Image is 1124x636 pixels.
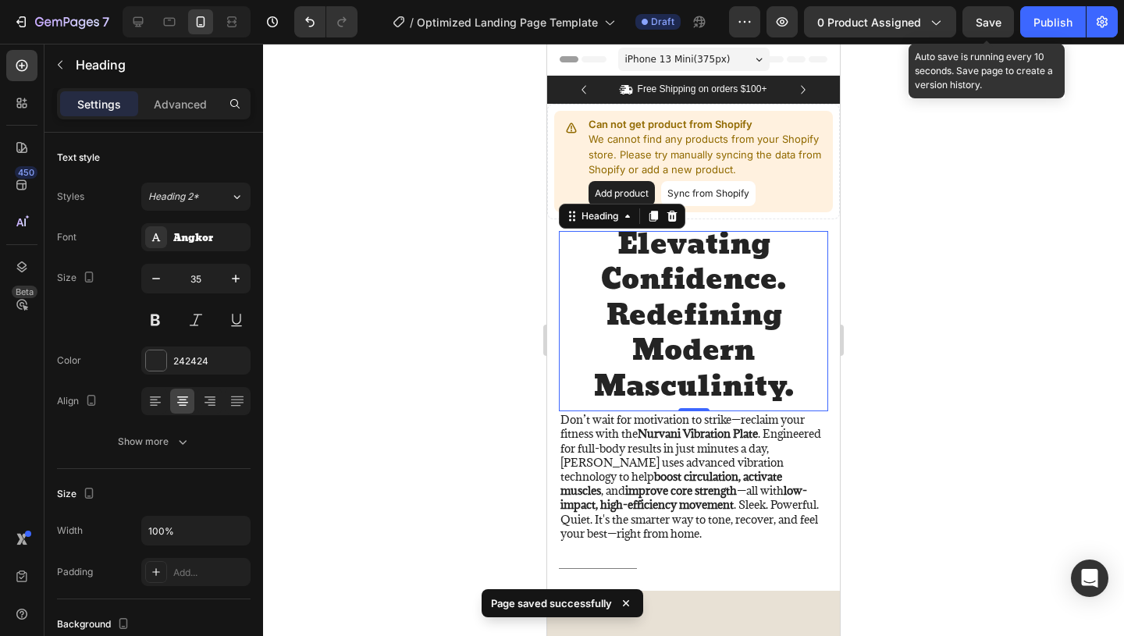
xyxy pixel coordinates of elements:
[57,565,93,579] div: Padding
[57,268,98,289] div: Size
[547,44,840,636] iframe: Design area
[57,354,81,368] div: Color
[6,6,116,37] button: 7
[1071,560,1108,597] div: Open Intercom Messenger
[57,428,251,456] button: Show more
[976,16,1001,29] span: Save
[57,151,100,165] div: Text style
[410,14,414,30] span: /
[102,12,109,31] p: 7
[173,231,247,245] div: Angkor
[173,354,247,368] div: 242424
[1033,14,1072,30] div: Publish
[142,517,250,545] input: Auto
[57,524,83,538] div: Width
[154,96,207,112] p: Advanced
[1020,6,1086,37] button: Publish
[76,55,244,74] p: Heading
[57,391,101,412] div: Align
[77,96,121,112] p: Settings
[141,183,251,211] button: Heading 2*
[294,6,357,37] div: Undo/Redo
[57,484,98,505] div: Size
[57,614,133,635] div: Background
[12,286,37,298] div: Beta
[57,230,76,244] div: Font
[148,190,199,204] span: Heading 2*
[15,166,37,179] div: 450
[962,6,1014,37] button: Save
[651,15,674,29] span: Draft
[173,566,247,580] div: Add...
[491,595,612,611] p: Page saved successfully
[804,6,956,37] button: 0 product assigned
[118,434,190,449] div: Show more
[57,190,84,204] div: Styles
[417,14,598,30] span: Optimized Landing Page Template
[817,14,921,30] span: 0 product assigned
